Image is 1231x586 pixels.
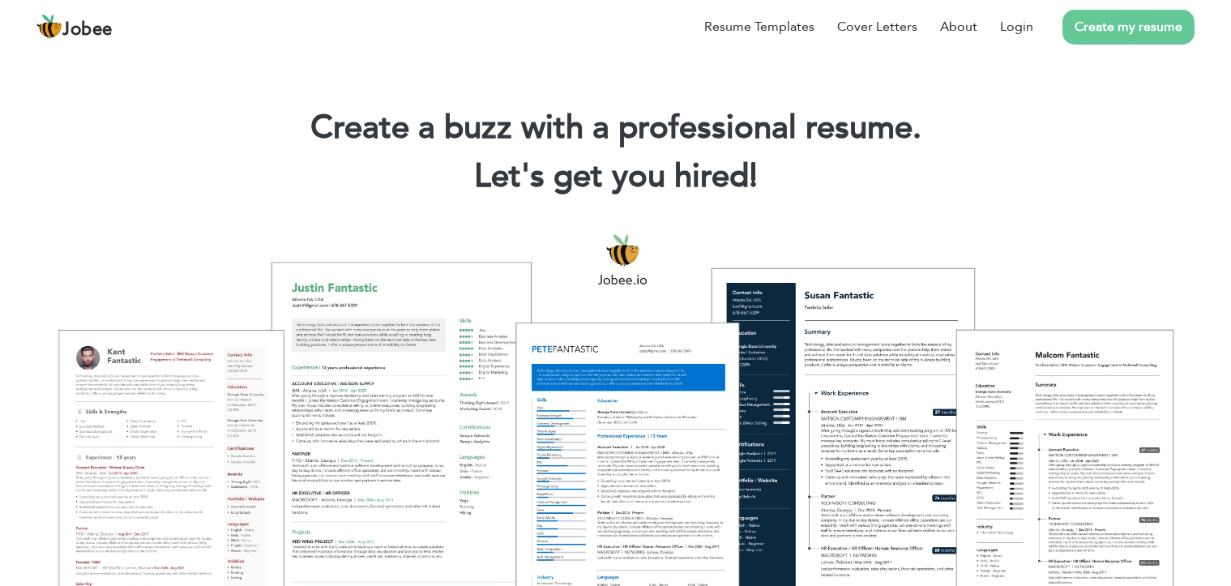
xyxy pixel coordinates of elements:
span: get you hired! [554,154,758,199]
a: Login [1000,17,1033,36]
span: Jobee [62,21,113,39]
span: | [750,154,757,199]
h2: Let's [24,156,1207,198]
a: Resume Templates [704,17,814,36]
h1: Create a buzz with a professional resume. [24,107,1207,149]
a: Jobee [36,14,113,40]
img: jobee.io [36,14,62,40]
a: Create my resume [1062,10,1195,45]
a: Cover Letters [837,17,917,36]
a: About [940,17,977,36]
